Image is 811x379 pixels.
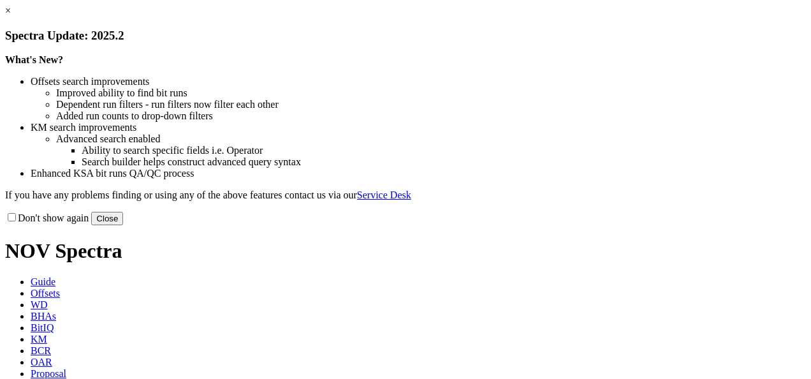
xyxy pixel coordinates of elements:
strong: What's New? [5,54,63,65]
a: × [5,5,11,16]
label: Don't show again [5,212,89,223]
li: Offsets search improvements [31,76,806,87]
a: Service Desk [357,189,411,200]
span: Proposal [31,368,66,379]
span: BHAs [31,311,56,322]
li: Ability to search specific fields i.e. Operator [82,145,806,156]
h3: Spectra Update: 2025.2 [5,29,806,43]
span: Offsets [31,288,60,299]
span: BCR [31,345,51,356]
input: Don't show again [8,213,16,221]
li: Dependent run filters - run filters now filter each other [56,99,806,110]
span: WD [31,299,48,310]
p: If you have any problems finding or using any of the above features contact us via our [5,189,806,201]
li: Enhanced KSA bit runs QA/QC process [31,168,806,179]
span: BitIQ [31,322,54,333]
li: KM search improvements [31,122,806,133]
li: Improved ability to find bit runs [56,87,806,99]
h1: NOV Spectra [5,239,806,263]
li: Search builder helps construct advanced query syntax [82,156,806,168]
button: Close [91,212,123,225]
span: KM [31,334,47,345]
li: Added run counts to drop-down filters [56,110,806,122]
span: Guide [31,276,55,287]
li: Advanced search enabled [56,133,806,145]
span: OAR [31,357,52,368]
